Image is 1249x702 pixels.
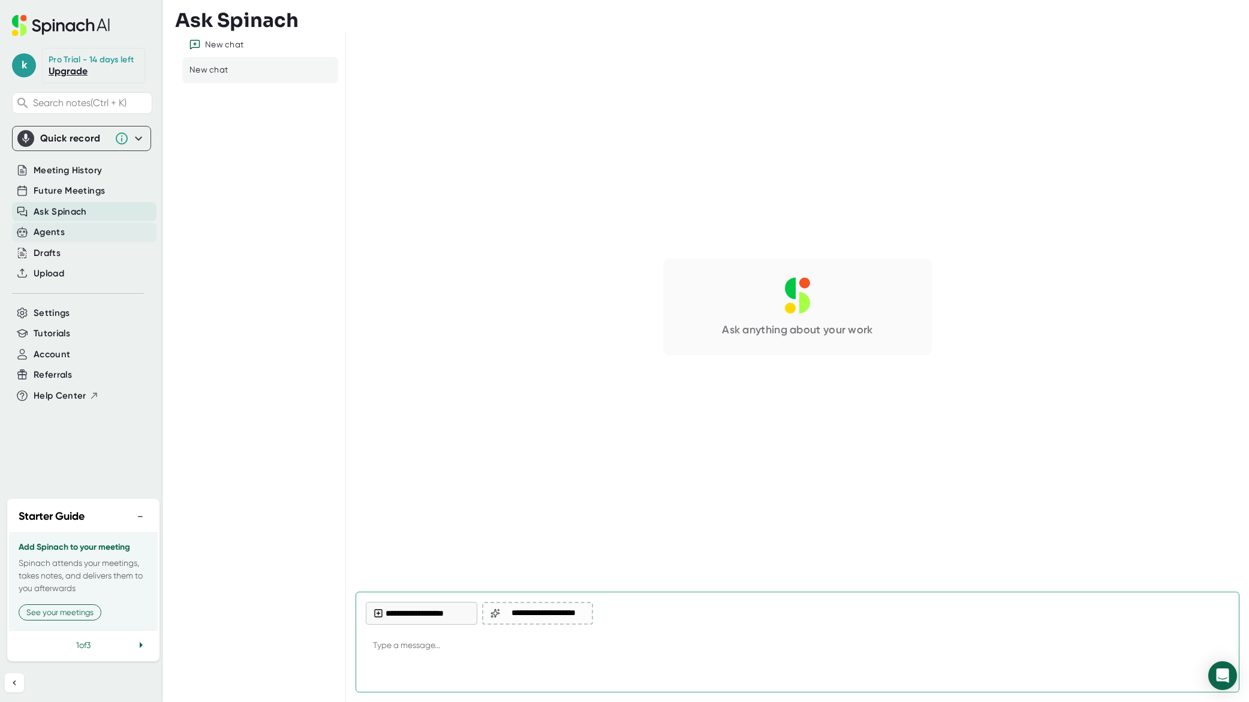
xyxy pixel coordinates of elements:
[19,604,101,620] button: See your meetings
[1208,661,1229,682] div: Send message
[19,508,85,525] h2: Starter Guide
[34,184,105,198] button: Future Meetings
[17,126,146,150] div: Quick record
[34,348,70,361] button: Account
[34,327,70,341] button: Tutorials
[34,246,61,260] button: Drafts
[49,55,134,65] div: Pro Trial - 14 days left
[189,64,228,76] div: New chat
[76,640,91,650] span: 1 of 3
[34,267,64,281] button: Upload
[19,557,148,595] p: Spinach attends your meetings, takes notes, and delivers them to you afterwards
[205,40,243,50] div: New chat
[34,205,87,219] button: Ask Spinach
[133,508,148,525] button: −
[49,65,88,77] a: Upgrade
[34,164,102,177] button: Meeting History
[5,673,24,692] button: Collapse sidebar
[19,543,148,552] h3: Add Spinach to your meeting
[34,306,70,320] button: Settings
[34,389,99,403] button: Help Center
[175,9,299,32] h3: Ask Spinach
[34,389,86,403] span: Help Center
[12,53,36,77] span: k
[1208,661,1237,690] div: Open Intercom Messenger
[34,368,72,382] button: Referrals
[33,97,149,109] span: Search notes (Ctrl + K)
[40,132,109,144] div: Quick record
[722,323,872,337] div: Ask anything about your work
[34,225,65,239] button: Agents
